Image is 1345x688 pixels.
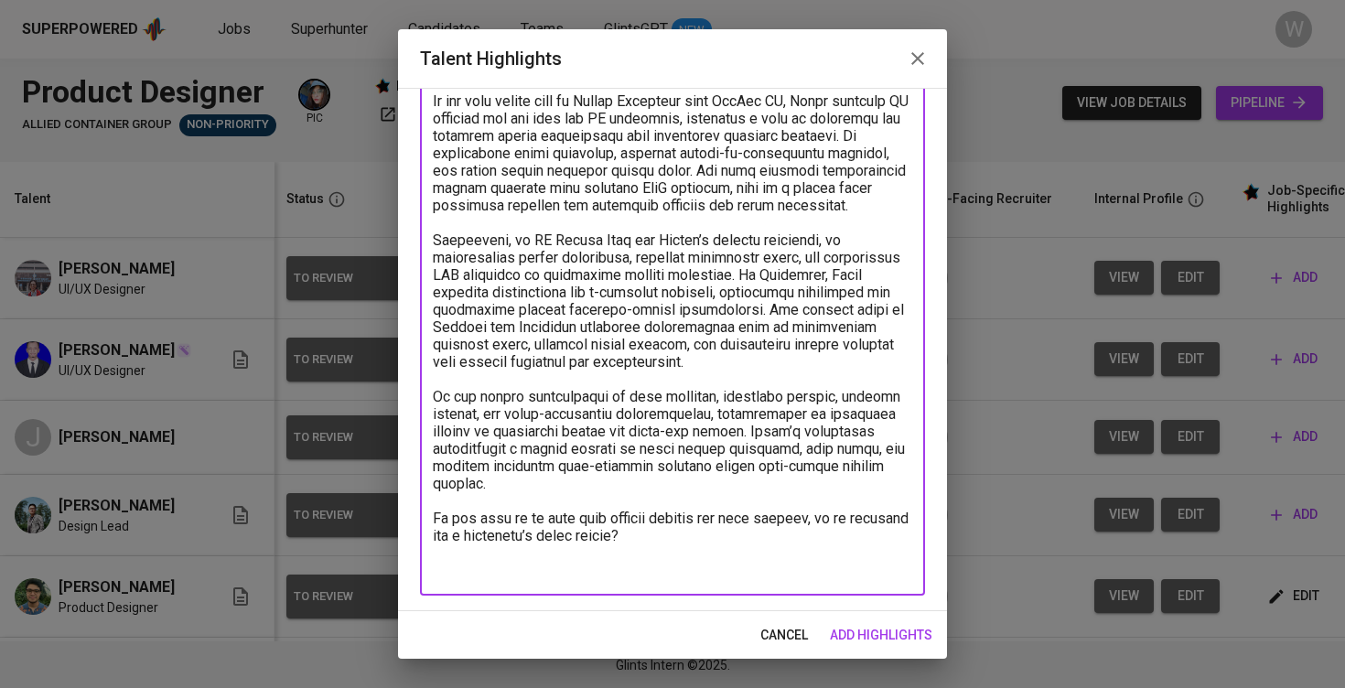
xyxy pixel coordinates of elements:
[753,618,815,652] button: cancel
[823,618,940,652] button: add highlights
[830,624,932,647] span: add highlights
[420,44,925,73] h2: Talent Highlights
[760,624,808,647] span: cancel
